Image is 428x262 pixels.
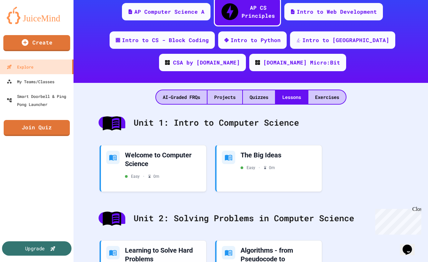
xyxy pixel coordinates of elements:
div: Upgrade [25,245,45,252]
div: CSA by [DOMAIN_NAME] [173,58,240,67]
img: CODE_logo_RGB.png [165,60,170,65]
div: The Big Ideas [241,151,316,159]
div: Unit 1: Intro to Computer Science [92,110,410,136]
div: Chat with us now!Close [3,3,46,42]
div: Projects [207,90,242,104]
div: Easy 0 m [241,165,275,171]
div: Quizzes [243,90,275,104]
div: AP Computer Science A [134,8,204,16]
a: Create [3,35,70,51]
iframe: chat widget [373,206,421,235]
div: My Teams/Classes [7,78,54,86]
div: AP CS Principles [242,4,275,20]
div: Smart Doorbell & Ping Pong Launcher [7,92,71,108]
div: Intro to [GEOGRAPHIC_DATA] [302,36,389,44]
img: CODE_logo_RGB.png [255,60,260,65]
div: Easy 0 m [125,173,159,179]
div: Welcome to Computer Science [125,151,201,168]
iframe: chat widget [400,235,421,255]
div: AI-Graded FRQs [156,90,207,104]
div: Exercises [308,90,346,104]
a: Join Quiz [4,120,70,136]
div: [DOMAIN_NAME] Micro:Bit [263,58,340,67]
div: Explore [7,63,33,71]
div: Lessons [276,90,308,104]
span: • [143,173,144,179]
img: logo-orange.svg [7,7,67,24]
span: • [259,165,260,171]
div: Intro to CS - Block Coding [122,36,209,44]
div: Unit 2: Solving Problems in Computer Science [92,205,410,231]
div: Intro to Python [231,36,281,44]
div: Intro to Web Development [297,8,377,16]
